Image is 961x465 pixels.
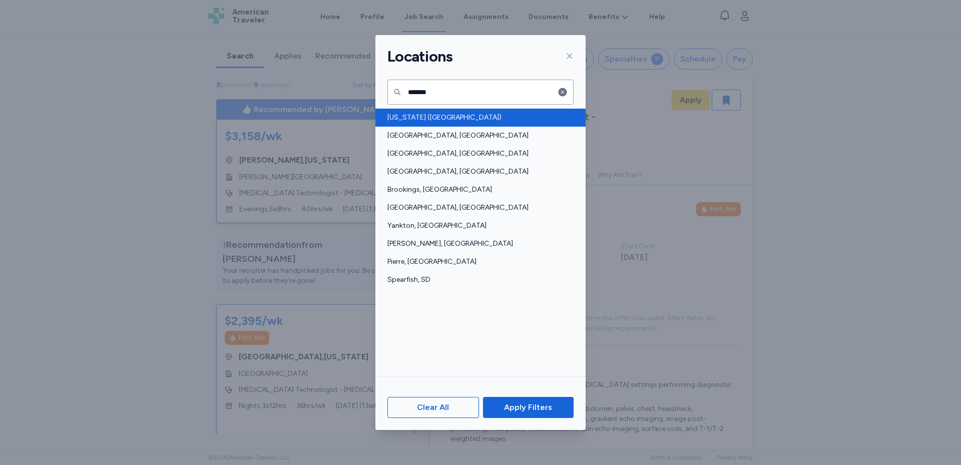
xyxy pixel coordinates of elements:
span: [GEOGRAPHIC_DATA], [GEOGRAPHIC_DATA] [387,131,568,141]
button: Apply Filters [483,397,574,418]
span: Spearfish, SD [387,275,568,285]
h1: Locations [387,47,452,66]
span: Brookings, [GEOGRAPHIC_DATA] [387,185,568,195]
button: Clear All [387,397,479,418]
span: Pierre, [GEOGRAPHIC_DATA] [387,257,568,267]
span: [GEOGRAPHIC_DATA], [GEOGRAPHIC_DATA] [387,203,568,213]
span: Yankton, [GEOGRAPHIC_DATA] [387,221,568,231]
span: [GEOGRAPHIC_DATA], [GEOGRAPHIC_DATA] [387,167,568,177]
span: Apply Filters [504,401,552,413]
span: [PERSON_NAME], [GEOGRAPHIC_DATA] [387,239,568,249]
span: [GEOGRAPHIC_DATA], [GEOGRAPHIC_DATA] [387,149,568,159]
span: Clear All [417,401,449,413]
span: [US_STATE] ([GEOGRAPHIC_DATA]) [387,113,568,123]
